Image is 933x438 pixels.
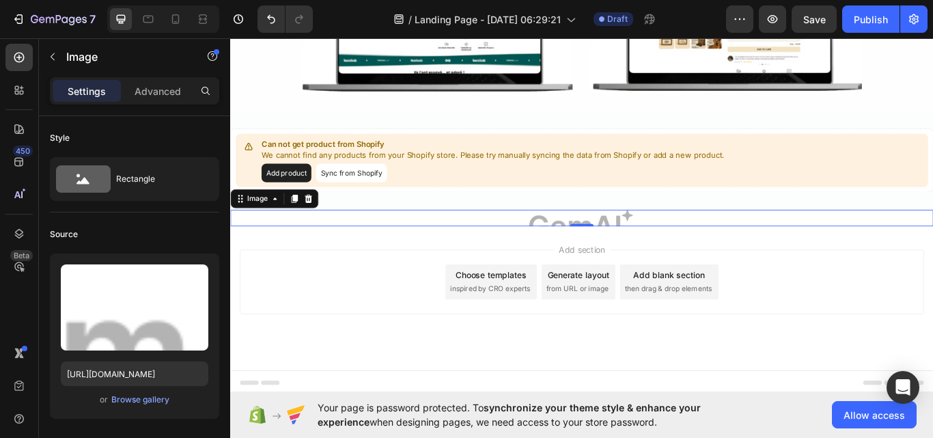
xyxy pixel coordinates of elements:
[68,84,106,98] p: Settings
[13,146,33,156] div: 450
[844,408,905,422] span: Allow access
[100,392,108,408] span: or
[460,290,561,303] span: then drag & drop elements
[854,12,888,27] div: Publish
[792,5,837,33] button: Save
[135,84,181,98] p: Advanced
[887,371,919,404] div: Open Intercom Messenger
[66,49,182,65] p: Image
[415,12,561,27] span: Landing Page - [DATE] 06:29:21
[61,361,208,386] input: https://example.com/image.jpg
[408,12,412,27] span: /
[89,11,96,27] p: 7
[116,163,199,195] div: Rectangle
[318,400,754,429] span: Your page is password protected. To when designing pages, we need access to your store password.
[378,243,443,258] span: Add section
[256,290,350,303] span: inspired by CRO experts
[803,14,826,25] span: Save
[607,13,628,25] span: Draft
[832,401,917,428] button: Allow access
[230,35,933,395] iframe: Design area
[368,290,441,303] span: from URL or image
[61,264,208,351] img: preview-image
[50,132,70,144] div: Style
[111,393,170,407] button: Browse gallery
[50,228,78,241] div: Source
[111,394,169,406] div: Browse gallery
[842,5,900,33] button: Publish
[263,273,346,288] div: Choose templates
[5,5,102,33] button: 7
[318,402,701,428] span: synchronize your theme style & enhance your experience
[470,273,553,288] div: Add blank section
[10,250,33,261] div: Beta
[257,5,313,33] div: Undo/Redo
[370,273,442,288] div: Generate layout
